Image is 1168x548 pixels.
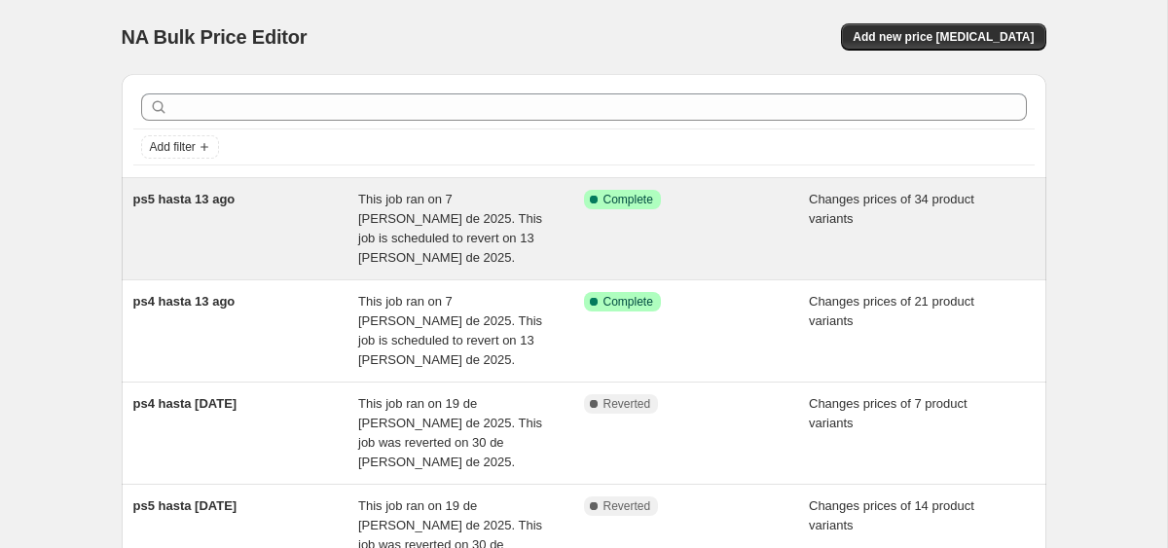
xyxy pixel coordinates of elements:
span: Add new price [MEDICAL_DATA] [853,29,1034,45]
span: ps5 hasta [DATE] [133,498,237,513]
span: ps4 hasta [DATE] [133,396,237,411]
span: Reverted [603,396,651,412]
span: NA Bulk Price Editor [122,26,308,48]
button: Add new price [MEDICAL_DATA] [841,23,1045,51]
span: Changes prices of 34 product variants [809,192,974,226]
span: This job ran on 7 [PERSON_NAME] de 2025. This job is scheduled to revert on 13 [PERSON_NAME] de 2... [358,294,542,367]
button: Add filter [141,135,219,159]
span: ps4 hasta 13 ago [133,294,236,309]
span: Changes prices of 21 product variants [809,294,974,328]
span: Add filter [150,139,196,155]
span: Changes prices of 14 product variants [809,498,974,532]
span: This job ran on 7 [PERSON_NAME] de 2025. This job is scheduled to revert on 13 [PERSON_NAME] de 2... [358,192,542,265]
span: This job ran on 19 de [PERSON_NAME] de 2025. This job was reverted on 30 de [PERSON_NAME] de 2025. [358,396,542,469]
span: Reverted [603,498,651,514]
span: ps5 hasta 13 ago [133,192,236,206]
span: Complete [603,192,653,207]
span: Changes prices of 7 product variants [809,396,967,430]
span: Complete [603,294,653,310]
